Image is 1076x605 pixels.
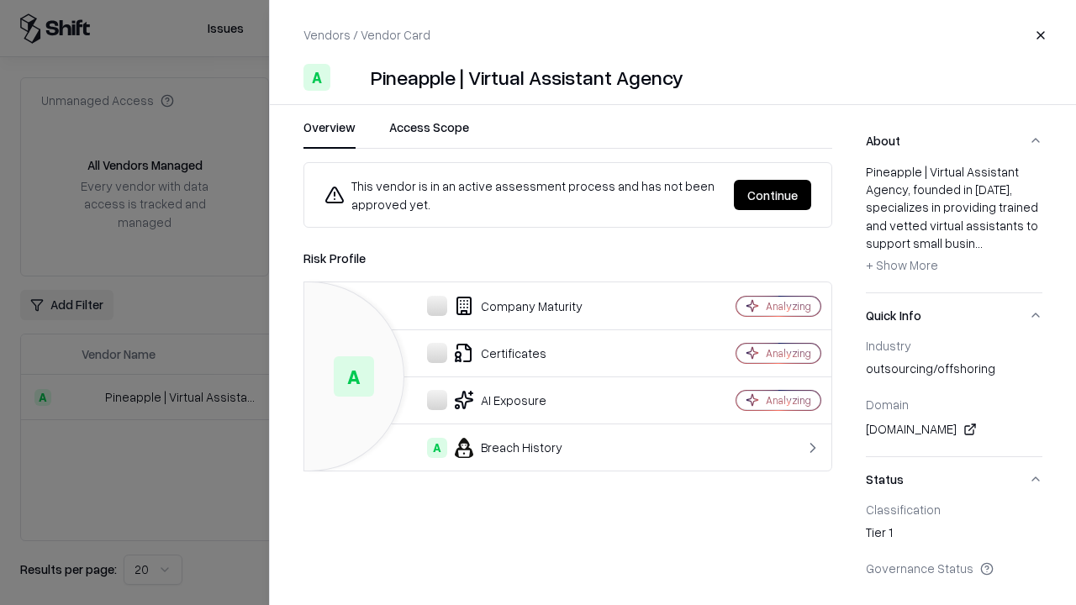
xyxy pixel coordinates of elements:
div: [DOMAIN_NAME] [866,419,1042,439]
div: AI Exposure [318,390,678,410]
div: Classification [866,502,1042,517]
button: About [866,118,1042,163]
div: A [303,64,330,91]
span: ... [975,235,983,250]
div: Breach History [318,438,678,458]
button: Overview [303,118,356,149]
button: Continue [734,180,811,210]
div: outsourcing/offshoring [866,360,1042,383]
div: Risk Profile [303,248,832,268]
button: Quick Info [866,293,1042,338]
div: Domain [866,397,1042,412]
div: This vendor is in an active assessment process and has not been approved yet. [324,176,720,213]
div: Company Maturity [318,296,678,316]
div: Analyzing [766,299,811,313]
div: About [866,163,1042,292]
div: Analyzing [766,393,811,408]
div: Pineapple | Virtual Assistant Agency [371,64,683,91]
button: Status [866,457,1042,502]
div: Industry [866,338,1042,353]
div: Certificates [318,343,678,363]
div: Governance Status [866,560,1042,576]
div: Quick Info [866,338,1042,456]
button: Access Scope [389,118,469,149]
img: Pineapple | Virtual Assistant Agency [337,64,364,91]
span: + Show More [866,257,938,272]
div: Tier 1 [866,523,1042,547]
div: Pineapple | Virtual Assistant Agency, founded in [DATE], specializes in providing trained and vet... [866,163,1042,279]
div: A [334,356,374,397]
p: Vendors / Vendor Card [303,26,430,44]
button: + Show More [866,252,938,279]
div: A [427,438,447,458]
div: Analyzing [766,346,811,360]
